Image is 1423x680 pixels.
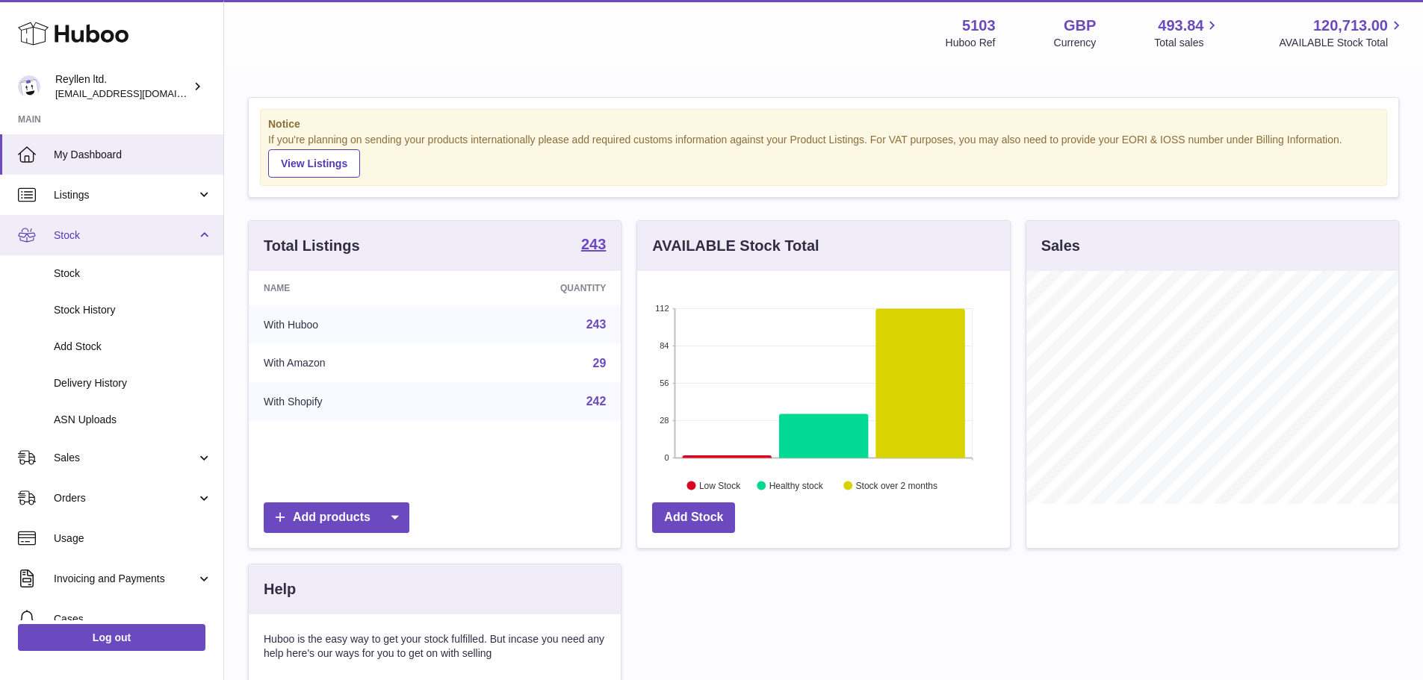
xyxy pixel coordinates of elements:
span: My Dashboard [54,148,212,162]
strong: GBP [1064,16,1096,36]
strong: 5103 [962,16,996,36]
span: Add Stock [54,340,212,354]
span: Total sales [1154,36,1221,50]
span: Stock [54,228,196,243]
td: With Shopify [249,382,453,421]
a: 242 [586,395,607,408]
span: Delivery History [54,376,212,390]
td: With Amazon [249,344,453,383]
text: 112 [655,304,669,313]
a: Log out [18,624,205,651]
a: 120,713.00 AVAILABLE Stock Total [1279,16,1405,50]
text: 56 [660,378,669,387]
span: [EMAIL_ADDRESS][DOMAIN_NAME] [55,87,220,99]
span: Stock History [54,303,212,317]
a: 29 [593,357,607,369]
img: internalAdmin-5103@internal.huboo.com [18,75,40,98]
a: 243 [586,318,607,331]
span: 493.84 [1158,16,1203,36]
a: Add Stock [652,502,735,533]
span: AVAILABLE Stock Total [1279,36,1405,50]
p: Huboo is the easy way to get your stock fulfilled. But incase you need any help here's our ways f... [264,632,606,661]
strong: 243 [581,237,606,252]
span: Sales [54,451,196,465]
div: Huboo Ref [946,36,996,50]
a: 243 [581,237,606,255]
text: 84 [660,341,669,350]
span: Cases [54,612,212,626]
span: Usage [54,531,212,546]
text: Low Stock [699,480,741,490]
span: 120,713.00 [1313,16,1388,36]
span: Orders [54,491,196,505]
h3: AVAILABLE Stock Total [652,236,819,256]
text: 0 [665,453,669,462]
div: If you're planning on sending your products internationally please add required customs informati... [268,133,1379,178]
h3: Help [264,579,296,599]
strong: Notice [268,117,1379,131]
div: Currency [1054,36,1097,50]
a: Add products [264,502,409,533]
th: Quantity [453,271,621,305]
h3: Sales [1041,236,1080,256]
text: 28 [660,416,669,425]
th: Name [249,271,453,305]
span: Stock [54,266,212,281]
span: Listings [54,188,196,202]
h3: Total Listings [264,236,360,256]
span: ASN Uploads [54,413,212,427]
td: With Huboo [249,305,453,344]
span: Invoicing and Payments [54,572,196,586]
a: View Listings [268,149,360,178]
div: Reyllen ltd. [55,72,190,101]
text: Stock over 2 months [856,480,937,490]
a: 493.84 Total sales [1154,16,1221,50]
text: Healthy stock [769,480,824,490]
